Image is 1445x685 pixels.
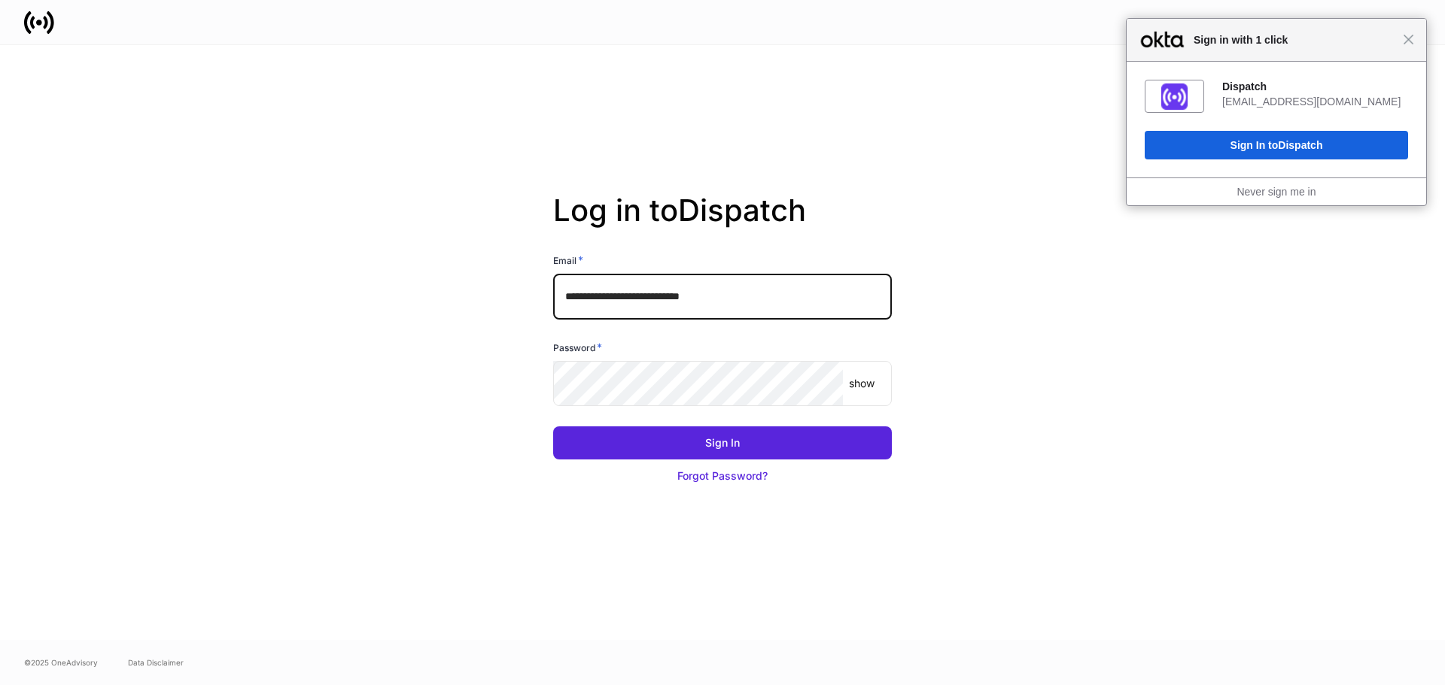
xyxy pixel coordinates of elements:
a: Never sign me in [1237,186,1316,198]
button: Sign In [553,426,892,459]
span: © 2025 OneAdvisory [24,656,98,668]
div: Forgot Password? [677,468,768,483]
button: Sign In toDispatch [1145,131,1408,159]
h6: Password [553,340,602,355]
h6: Email [553,253,583,268]
p: show [849,376,875,391]
span: Dispatch [1278,139,1322,151]
a: Data Disclaimer [128,656,184,668]
div: [EMAIL_ADDRESS][DOMAIN_NAME] [1222,95,1408,108]
button: Forgot Password? [553,459,892,493]
div: Sign In [705,435,740,450]
img: fs01jxrofoggULhDH358 [1161,83,1188,110]
h2: Log in to Dispatch [553,192,892,253]
span: Close [1403,34,1414,45]
span: Sign in with 1 click [1186,31,1403,49]
div: Dispatch [1222,80,1408,93]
